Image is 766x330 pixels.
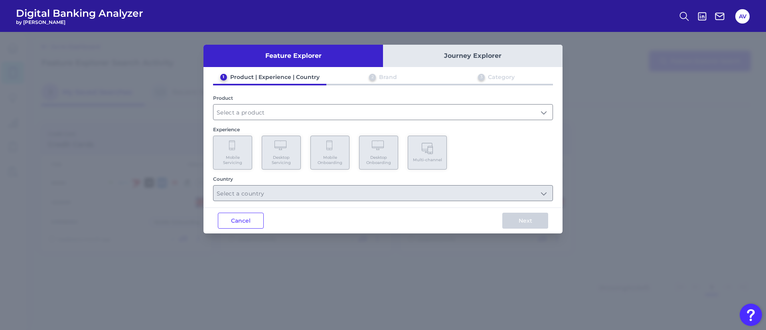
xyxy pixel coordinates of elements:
span: Desktop Onboarding [363,155,394,165]
span: Desktop Servicing [266,155,296,165]
button: Feature Explorer [203,45,383,67]
button: Multi-channel [408,136,447,170]
div: Category [488,73,515,81]
button: Mobile Onboarding [310,136,349,170]
button: Desktop Onboarding [359,136,398,170]
div: Brand [379,73,397,81]
div: 3 [478,74,485,81]
div: Product [213,95,553,101]
div: Product | Experience | Country [230,73,320,81]
button: Desktop Servicing [262,136,301,170]
button: Journey Explorer [383,45,563,67]
button: AV [735,9,750,24]
button: Next [502,213,548,229]
div: Experience [213,126,553,132]
input: Select a country [213,186,553,201]
span: Mobile Servicing [217,155,248,165]
div: 2 [369,74,376,81]
span: Digital Banking Analyzer [16,7,143,19]
button: Mobile Servicing [213,136,252,170]
input: Select a product [213,105,553,120]
div: 1 [220,74,227,81]
button: Open Resource Center [740,304,762,326]
div: Country [213,176,553,182]
span: Mobile Onboarding [315,155,345,165]
span: Multi-channel [413,157,442,162]
button: Cancel [218,213,264,229]
span: by [PERSON_NAME] [16,19,143,25]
